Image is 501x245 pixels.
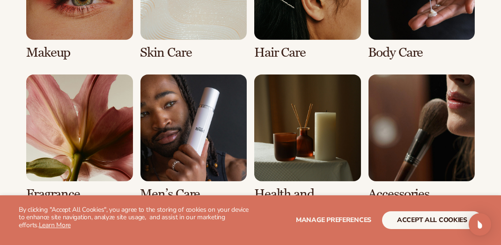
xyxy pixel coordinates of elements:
div: 6 / 8 [140,74,247,201]
a: Learn More [39,221,71,230]
div: 8 / 8 [368,74,475,201]
button: Manage preferences [296,211,371,229]
div: 5 / 8 [26,74,133,201]
h3: Body Care [368,45,475,60]
p: By clicking "Accept All Cookies", you agree to the storing of cookies on your device to enhance s... [19,206,250,230]
h3: Hair Care [254,45,361,60]
div: 7 / 8 [254,74,361,215]
div: Open Intercom Messenger [469,213,491,236]
h3: Skin Care [140,45,247,60]
span: Manage preferences [296,215,371,224]
h3: Makeup [26,45,133,60]
button: accept all cookies [382,211,482,229]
